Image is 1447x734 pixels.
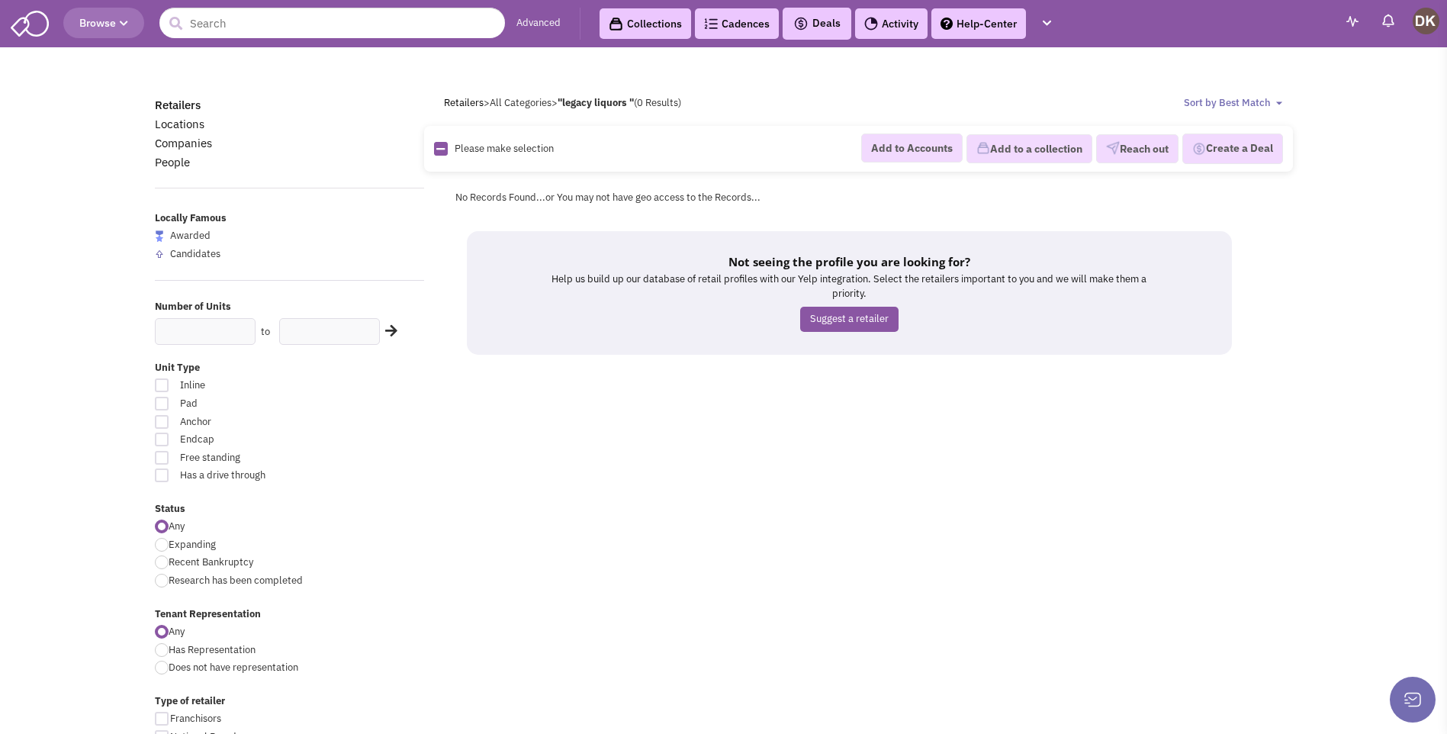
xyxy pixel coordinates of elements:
[793,14,809,33] img: icon-deals.svg
[434,142,448,156] img: Rectangle.png
[155,502,425,517] label: Status
[170,712,221,725] span: Franchisors
[484,96,490,109] span: >
[170,433,339,447] span: Endcap
[861,134,963,163] button: Add to Accounts
[1096,134,1179,163] button: Reach out
[966,134,1092,163] button: Add to a collection
[941,18,953,30] img: help.png
[155,211,425,226] label: Locally Famous
[855,8,928,39] a: Activity
[170,397,339,411] span: Pad
[490,96,681,109] span: All Categories (0 Results)
[155,607,425,622] label: Tenant Representation
[169,555,253,568] span: Recent Bankruptcy
[155,249,164,259] img: locallyfamous-upvote.png
[169,574,303,587] span: Research has been completed
[169,661,298,674] span: Does not have representation
[63,8,144,38] button: Browse
[169,643,256,656] span: Has Representation
[261,325,270,340] label: to
[1413,8,1439,34] img: Donnie Keller
[11,8,49,37] img: SmartAdmin
[1192,140,1206,157] img: Deal-Dollar.png
[169,625,185,638] span: Any
[155,98,201,112] a: Retailers
[695,8,779,39] a: Cadences
[931,8,1026,39] a: Help-Center
[155,155,190,169] a: People
[79,16,128,30] span: Browse
[169,538,216,551] span: Expanding
[543,254,1156,269] h5: Not seeing the profile you are looking for?
[170,415,339,430] span: Anchor
[789,14,845,34] button: Deals
[170,229,211,242] span: Awarded
[170,378,339,393] span: Inline
[444,96,484,109] a: Retailers
[155,136,212,150] a: Companies
[558,96,634,109] b: "legacy liquors "
[543,272,1156,301] p: Help us build up our database of retail profiles with our Yelp integration. Select the retailers ...
[864,17,878,31] img: Activity.png
[600,8,691,39] a: Collections
[551,96,558,109] span: >
[155,230,164,242] img: locallyfamous-largeicon.png
[793,16,841,30] span: Deals
[155,361,425,375] label: Unit Type
[170,468,339,483] span: Has a drive through
[800,307,899,332] a: Suggest a retailer
[516,16,561,31] a: Advanced
[609,17,623,31] img: icon-collection-lavender-black.svg
[375,321,400,341] div: Search Nearby
[155,300,425,314] label: Number of Units
[169,520,185,533] span: Any
[1182,134,1283,164] button: Create a Deal
[159,8,505,38] input: Search
[155,694,425,709] label: Type of retailer
[1106,141,1120,155] img: VectorPaper_Plane.png
[976,141,990,155] img: icon-collection-lavender.png
[170,247,220,260] span: Candidates
[455,191,760,204] span: No Records Found...or You may not have geo access to the Records...
[170,451,339,465] span: Free standing
[455,142,554,155] span: Please make selection
[704,18,718,29] img: Cadences_logo.png
[155,117,204,131] a: Locations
